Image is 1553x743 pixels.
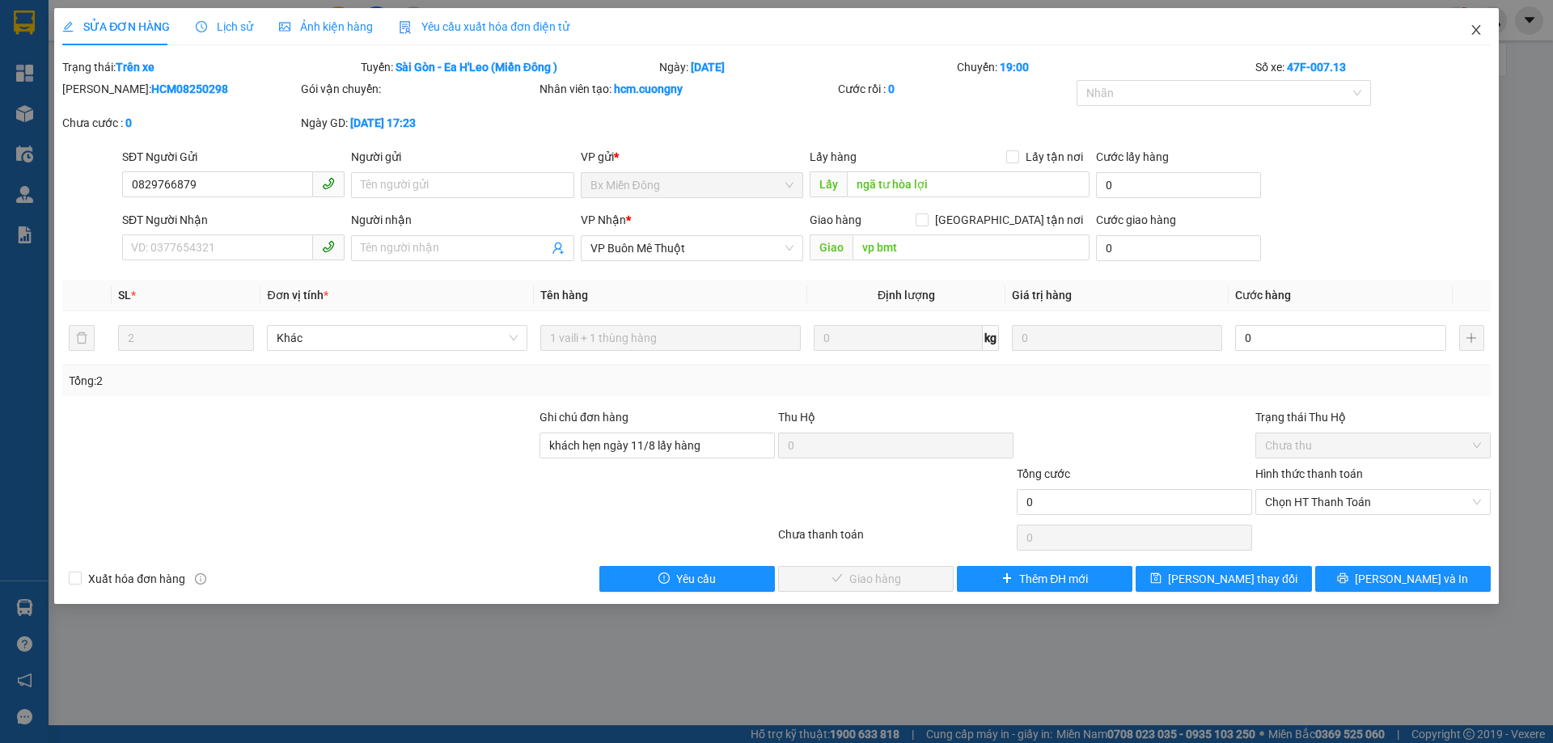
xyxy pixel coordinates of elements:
[279,20,373,33] span: Ảnh kiện hàng
[118,289,131,302] span: SL
[1012,289,1072,302] span: Giá trị hàng
[957,566,1132,592] button: plusThêm ĐH mới
[351,211,573,229] div: Người nhận
[983,325,999,351] span: kg
[322,240,335,253] span: phone
[399,21,412,34] img: icon
[396,61,557,74] b: Sài Gòn - Ea H'Leo (Miền Đông )
[61,58,359,76] div: Trạng thái:
[116,61,154,74] b: Trên xe
[351,148,573,166] div: Người gửi
[1315,566,1491,592] button: printer[PERSON_NAME] và In
[277,326,518,350] span: Khác
[540,411,628,424] label: Ghi chú đơn hàng
[778,411,815,424] span: Thu Hộ
[590,236,793,260] span: VP Buôn Mê Thuột
[301,114,536,132] div: Ngày GD:
[1454,8,1499,53] button: Close
[540,325,801,351] input: VD: Bàn, Ghế
[1459,325,1484,351] button: plus
[540,289,588,302] span: Tên hàng
[69,372,599,390] div: Tổng: 2
[1355,570,1468,588] span: [PERSON_NAME] và In
[614,82,683,95] b: hcm.cuongny
[658,58,956,76] div: Ngày:
[929,211,1090,229] span: [GEOGRAPHIC_DATA] tận nơi
[776,526,1015,554] div: Chưa thanh toán
[1096,213,1176,226] label: Cước giao hàng
[1470,23,1483,36] span: close
[1255,408,1491,426] div: Trạng thái Thu Hộ
[810,213,861,226] span: Giao hàng
[62,80,298,98] div: [PERSON_NAME]:
[810,234,853,260] span: Giao
[195,573,206,585] span: info-circle
[1019,148,1090,166] span: Lấy tận nơi
[62,114,298,132] div: Chưa cước :
[1150,572,1162,585] span: save
[810,150,857,163] span: Lấy hàng
[599,566,775,592] button: exclamation-circleYêu cầu
[267,289,328,302] span: Đơn vị tính
[399,20,569,33] span: Yêu cầu xuất hóa đơn điện tử
[540,433,775,458] input: Ghi chú đơn hàng
[1287,61,1346,74] b: 47F-007.13
[1265,433,1481,458] span: Chưa thu
[810,171,847,197] span: Lấy
[122,148,345,166] div: SĐT Người Gửi
[359,58,658,76] div: Tuyến:
[1136,566,1311,592] button: save[PERSON_NAME] thay đổi
[69,325,95,351] button: delete
[955,58,1254,76] div: Chuyến:
[122,211,345,229] div: SĐT Người Nhận
[1168,570,1297,588] span: [PERSON_NAME] thay đổi
[62,20,170,33] span: SỬA ĐƠN HÀNG
[778,566,954,592] button: checkGiao hàng
[581,213,626,226] span: VP Nhận
[82,570,192,588] span: Xuất hóa đơn hàng
[1096,150,1169,163] label: Cước lấy hàng
[676,570,716,588] span: Yêu cầu
[1012,325,1222,351] input: 0
[1235,289,1291,302] span: Cước hàng
[62,21,74,32] span: edit
[878,289,935,302] span: Định lượng
[838,80,1073,98] div: Cước rồi :
[853,234,1090,260] input: Dọc đường
[196,21,207,32] span: clock-circle
[301,80,536,98] div: Gói vận chuyển:
[151,82,228,95] b: HCM08250298
[196,20,253,33] span: Lịch sử
[552,242,565,255] span: user-add
[1096,172,1261,198] input: Cước lấy hàng
[279,21,290,32] span: picture
[1017,467,1070,480] span: Tổng cước
[590,173,793,197] span: Bx Miền Đông
[125,116,132,129] b: 0
[322,177,335,190] span: phone
[1255,467,1363,480] label: Hình thức thanh toán
[581,148,803,166] div: VP gửi
[847,171,1090,197] input: Dọc đường
[1001,572,1013,585] span: plus
[691,61,725,74] b: [DATE]
[1337,572,1348,585] span: printer
[1254,58,1492,76] div: Số xe:
[540,80,835,98] div: Nhân viên tạo:
[350,116,416,129] b: [DATE] 17:23
[1472,497,1482,507] span: close-circle
[658,572,670,585] span: exclamation-circle
[1000,61,1029,74] b: 19:00
[1096,235,1261,261] input: Cước giao hàng
[1019,570,1088,588] span: Thêm ĐH mới
[888,82,895,95] b: 0
[1265,490,1481,514] span: Chọn HT Thanh Toán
